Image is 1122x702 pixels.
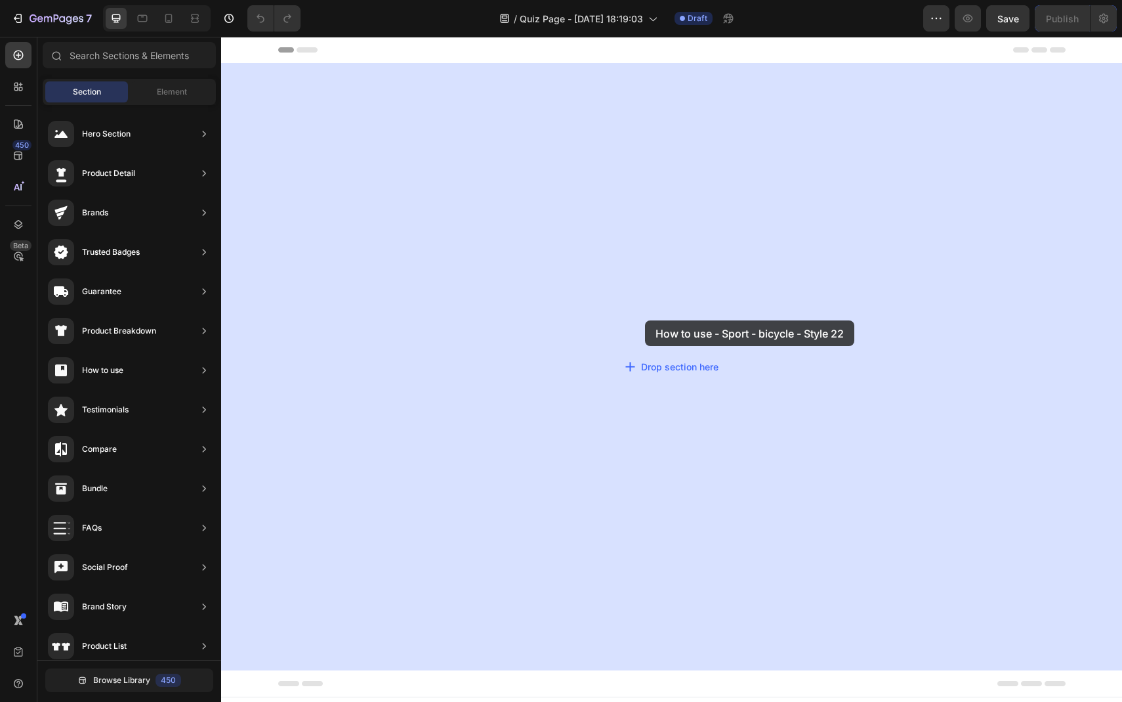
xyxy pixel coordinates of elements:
div: 450 [156,674,181,687]
div: FAQs [82,521,102,535]
div: Product Breakdown [82,324,156,338]
button: Browse Library450 [45,669,213,692]
div: How to use [82,364,123,377]
div: Bundle [82,482,108,495]
span: Section [73,86,101,98]
span: Element [157,86,187,98]
div: 450 [12,140,31,150]
div: Product Detail [82,167,135,180]
button: 7 [5,5,98,32]
div: Drop section here [420,323,497,337]
p: 7 [86,11,92,26]
div: Brands [82,206,108,219]
input: Search Sections & Elements [43,42,216,68]
span: Draft [688,12,707,24]
div: Social Proof [82,561,128,574]
div: Brand Story [82,600,127,613]
span: Browse Library [93,674,150,686]
div: Beta [10,240,31,251]
div: Guarantee [82,285,121,298]
span: / [514,12,517,26]
div: Testimonials [82,403,129,416]
div: Publish [1046,12,1079,26]
span: Quiz Page - [DATE] 18:19:03 [520,12,643,26]
iframe: Design area [221,37,1122,702]
div: Undo/Redo [247,5,301,32]
div: Compare [82,443,117,456]
button: Save [986,5,1029,32]
div: Product List [82,640,127,653]
button: Publish [1035,5,1090,32]
div: Hero Section [82,127,131,141]
div: Trusted Badges [82,246,140,259]
span: Save [997,13,1019,24]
